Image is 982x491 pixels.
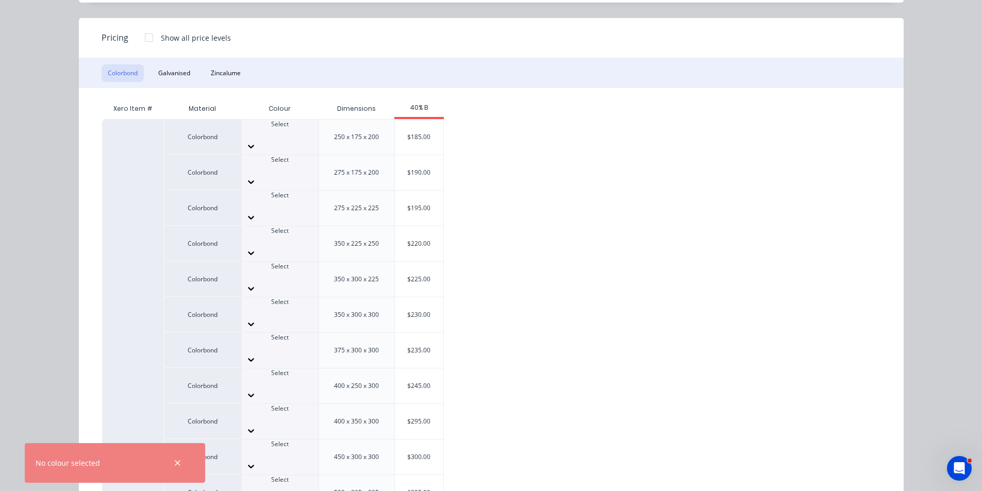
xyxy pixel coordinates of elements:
div: $220.00 [395,226,443,261]
div: $190.00 [395,155,443,190]
div: 275 x 175 x 200 [334,168,379,177]
div: Colorbond [164,297,241,332]
div: Select [242,404,319,413]
div: 400 x 250 x 300 [334,381,379,391]
div: Colorbond [164,368,241,403]
div: Material [164,98,241,119]
div: Colorbond [164,119,241,155]
div: Colorbond [164,332,241,368]
div: 250 x 175 x 200 [334,132,379,142]
div: Select [242,191,319,200]
iframe: Intercom live chat [947,456,972,481]
div: 275 x 225 x 225 [334,204,379,213]
div: 375 x 300 x 300 [334,346,379,355]
div: 400 x 350 x 300 [334,417,379,426]
button: Zincalume [205,64,247,82]
div: $225.00 [395,262,443,297]
span: Pricing [102,31,128,44]
div: $195.00 [395,191,443,226]
button: Colorbond [102,64,144,82]
div: Colorbond [164,190,241,226]
div: 350 x 300 x 225 [334,275,379,284]
div: 450 x 300 x 300 [334,452,379,462]
div: Dimensions [329,96,384,122]
div: 350 x 225 x 250 [334,239,379,248]
div: $230.00 [395,297,443,332]
div: Select [242,262,319,271]
div: $300.00 [395,439,443,475]
div: $295.00 [395,404,443,439]
div: Colorbond [164,261,241,297]
div: Select [242,226,319,235]
div: No colour selected [36,458,100,468]
div: 350 x 300 x 300 [334,310,379,319]
div: 40% B [394,103,444,112]
div: Select [242,333,319,342]
div: Select [242,297,319,307]
div: Select [242,120,319,129]
div: Colour [241,98,319,119]
div: Colorbond [164,155,241,190]
div: Colorbond [164,439,241,475]
div: Select [242,155,319,164]
div: Show all price levels [161,32,231,43]
div: Colorbond [164,403,241,439]
div: Select [242,439,319,449]
div: Xero Item # [102,98,164,119]
div: Colorbond [164,226,241,261]
div: Select [242,475,319,484]
div: $245.00 [395,368,443,403]
div: $235.00 [395,333,443,368]
div: $185.00 [395,120,443,155]
div: Select [242,368,319,378]
button: Galvanised [152,64,196,82]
